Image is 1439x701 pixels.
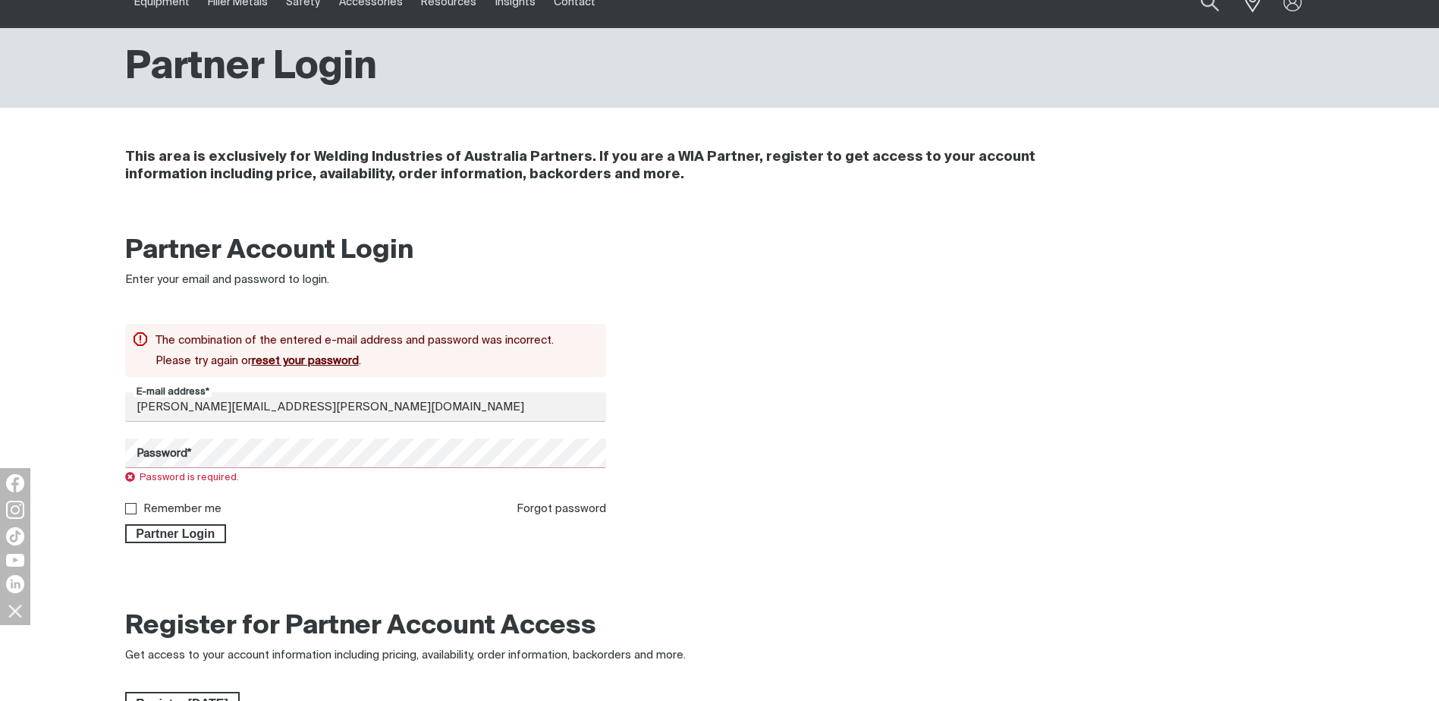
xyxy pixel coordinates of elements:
span: Get access to your account information including pricing, availability, order information, backor... [125,649,686,661]
a: reset your password [252,355,359,366]
img: LinkedIn [6,575,24,593]
button: Partner Login [125,524,227,544]
h2: Partner Account Login [125,234,607,268]
img: YouTube [6,554,24,567]
span: Password is required. [125,473,240,483]
img: TikTok [6,527,24,545]
h4: This area is exclusively for Welding Industries of Australia Partners. If you are a WIA Partner, ... [125,149,1112,184]
span: Partner Login [127,524,225,544]
div: The combination of the entered e-mail address and password was incorrect. Please try again or . [156,330,589,371]
a: Forgot password [517,503,606,514]
h1: Partner Login [125,43,377,93]
img: Facebook [6,474,24,492]
div: Enter your email and password to login. [125,272,607,289]
label: Remember me [143,503,222,514]
img: Instagram [6,501,24,519]
h2: Register for Partner Account Access [125,610,596,643]
img: hide socials [2,598,28,624]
